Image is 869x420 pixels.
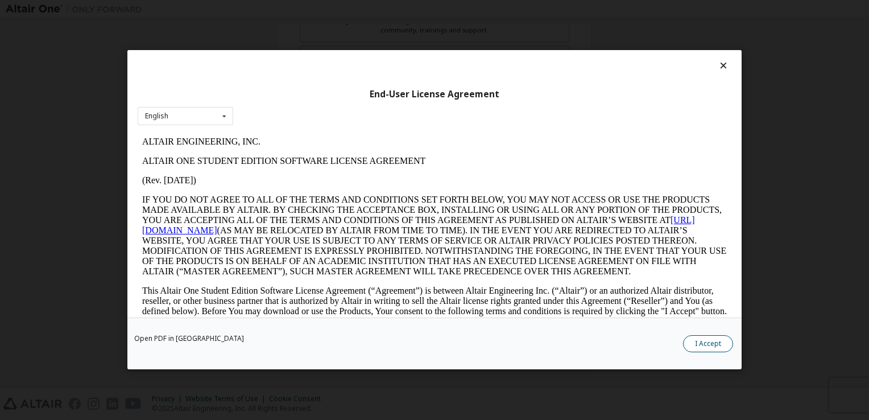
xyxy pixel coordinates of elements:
[683,336,733,353] button: I Accept
[5,63,589,145] p: IF YOU DO NOT AGREE TO ALL OF THE TERMS AND CONDITIONS SET FORTH BELOW, YOU MAY NOT ACCESS OR USE...
[5,154,589,195] p: This Altair One Student Edition Software License Agreement (“Agreement”) is between Altair Engine...
[5,5,589,15] p: ALTAIR ENGINEERING, INC.
[5,43,589,53] p: (Rev. [DATE])
[5,83,557,103] a: [URL][DOMAIN_NAME]
[134,336,244,343] a: Open PDF in [GEOGRAPHIC_DATA]
[138,89,731,100] div: End-User License Agreement
[145,113,168,120] div: English
[5,24,589,34] p: ALTAIR ONE STUDENT EDITION SOFTWARE LICENSE AGREEMENT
